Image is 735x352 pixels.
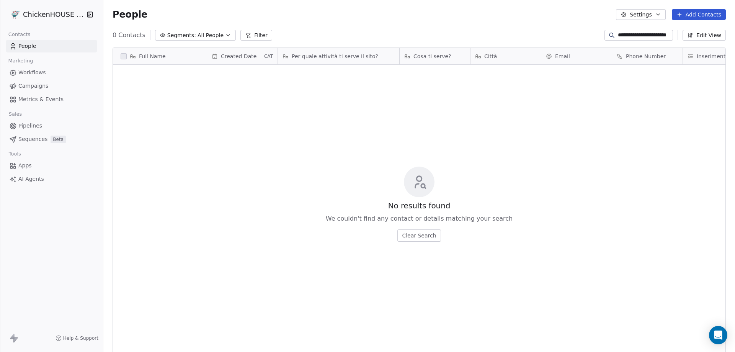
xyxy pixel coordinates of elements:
span: Created Date [221,52,256,60]
span: Contacts [5,29,34,40]
span: Marketing [5,55,36,67]
div: Cosa ti serve? [400,48,470,64]
div: grid [113,65,207,339]
span: Città [484,52,497,60]
span: Tools [5,148,24,160]
a: AI Agents [6,173,97,185]
div: Phone Number [612,48,683,64]
span: CAT [264,53,273,59]
a: Metrics & Events [6,93,97,106]
div: Open Intercom Messenger [709,326,727,344]
span: Metrics & Events [18,95,64,103]
span: Beta [51,136,66,143]
span: We couldn't find any contact or details matching your search [326,214,513,223]
a: Help & Support [56,335,98,341]
div: Created DateCAT [207,48,278,64]
span: People [113,9,147,20]
span: AI Agents [18,175,44,183]
span: Full Name [139,52,166,60]
div: Email [541,48,612,64]
span: Sales [5,108,25,120]
button: Add Contacts [672,9,726,20]
div: Per quale attività ti serve il sito? [278,48,399,64]
span: Workflows [18,69,46,77]
div: Città [470,48,541,64]
span: All People [198,31,224,39]
a: SequencesBeta [6,133,97,146]
span: No results found [388,200,451,211]
span: Cosa ti serve? [413,52,451,60]
span: ChickenHOUSE snc [23,10,84,20]
img: 4.jpg [11,10,20,19]
span: Help & Support [63,335,98,341]
span: Segments: [167,31,196,39]
a: Apps [6,159,97,172]
span: Pipelines [18,122,42,130]
a: People [6,40,97,52]
span: Campaigns [18,82,48,90]
span: Phone Number [626,52,666,60]
button: Edit View [683,30,726,41]
div: Full Name [113,48,207,64]
a: Workflows [6,66,97,79]
button: Settings [616,9,665,20]
button: ChickenHOUSE snc [9,8,82,21]
span: 0 Contacts [113,31,145,40]
a: Pipelines [6,120,97,132]
a: Campaigns [6,80,97,92]
span: Sequences [18,135,47,143]
span: Apps [18,162,32,170]
button: Filter [240,30,272,41]
button: Clear Search [397,229,441,242]
span: Email [555,52,570,60]
span: People [18,42,36,50]
span: Per quale attività ti serve il sito? [292,52,378,60]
